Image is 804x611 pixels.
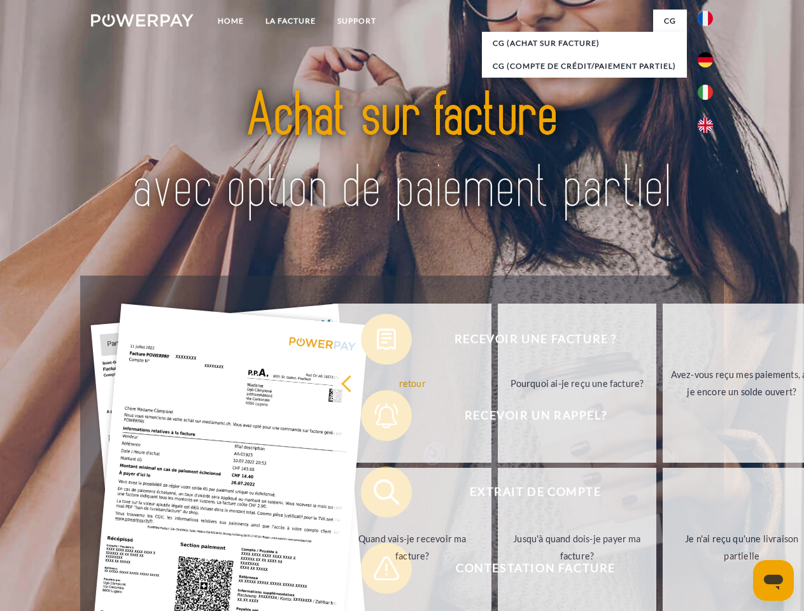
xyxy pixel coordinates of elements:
a: CG (achat sur facture) [482,32,687,55]
img: it [698,85,713,100]
div: retour [341,374,484,391]
img: de [698,52,713,67]
iframe: Bouton de lancement de la fenêtre de messagerie [753,560,794,601]
a: LA FACTURE [255,10,327,32]
a: CG (Compte de crédit/paiement partiel) [482,55,687,78]
img: title-powerpay_fr.svg [122,61,682,244]
a: Support [327,10,387,32]
img: en [698,118,713,133]
div: Jusqu'à quand dois-je payer ma facture? [505,530,649,565]
div: Pourquoi ai-je reçu une facture? [505,374,649,391]
a: Home [207,10,255,32]
img: logo-powerpay-white.svg [91,14,194,27]
a: CG [653,10,687,32]
div: Quand vais-je recevoir ma facture? [341,530,484,565]
img: fr [698,11,713,26]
